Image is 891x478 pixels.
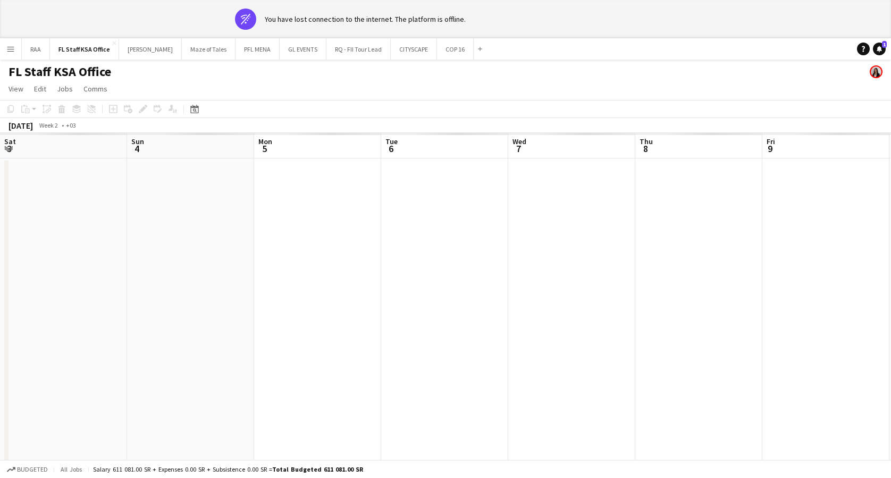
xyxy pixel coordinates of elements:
[384,142,398,155] span: 6
[9,120,33,131] div: [DATE]
[258,137,272,146] span: Mon
[870,65,882,78] app-user-avatar: Ala Khairalla
[265,14,466,24] div: You have lost connection to the internet. The platform is offline.
[765,142,775,155] span: 9
[640,137,653,146] span: Thu
[4,137,16,146] span: Sat
[9,64,111,80] h1: FL Staff KSA Office
[3,142,16,155] span: 3
[391,39,437,60] button: CITYSCAPE
[326,39,391,60] button: RQ - FII Tour Lead
[5,464,49,475] button: Budgeted
[882,41,887,48] span: 1
[280,39,326,60] button: GL EVENTS
[9,84,23,94] span: View
[79,82,112,96] a: Comms
[119,39,182,60] button: [PERSON_NAME]
[66,121,76,129] div: +03
[511,142,526,155] span: 7
[385,137,398,146] span: Tue
[873,43,886,55] a: 1
[257,142,272,155] span: 5
[767,137,775,146] span: Fri
[182,39,236,60] button: Maze of Tales
[437,39,474,60] button: COP 16
[58,465,84,473] span: All jobs
[4,82,28,96] a: View
[22,39,50,60] button: RAA
[236,39,280,60] button: PFL MENA
[638,142,653,155] span: 8
[57,84,73,94] span: Jobs
[34,84,46,94] span: Edit
[131,137,144,146] span: Sun
[512,137,526,146] span: Wed
[130,142,144,155] span: 4
[53,82,77,96] a: Jobs
[35,121,62,129] span: Week 2
[93,465,363,473] div: Salary 611 081.00 SR + Expenses 0.00 SR + Subsistence 0.00 SR =
[30,82,51,96] a: Edit
[50,39,119,60] button: FL Staff KSA Office
[83,84,107,94] span: Comms
[17,466,48,473] span: Budgeted
[272,465,363,473] span: Total Budgeted 611 081.00 SR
